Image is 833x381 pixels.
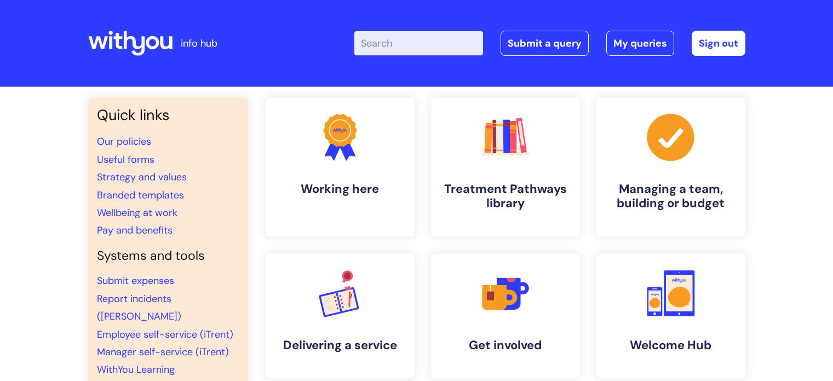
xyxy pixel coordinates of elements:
h4: Managing a team, building or budget [605,182,737,211]
a: Wellbeing at work [97,206,177,219]
h3: Quick links [97,106,239,124]
a: Delivering a service [266,254,415,378]
a: Submit expenses [97,274,174,287]
div: | - [354,31,745,56]
input: Search [354,31,483,55]
a: Manager self-service (iTrent) [97,345,229,359]
a: Employee self-service (iTrent) [97,328,233,341]
a: Pay and benefits [97,224,173,237]
a: Sign out [692,31,745,56]
h4: Welcome Hub [605,338,737,352]
h4: Get involved [440,338,571,352]
h4: Treatment Pathways library [440,182,571,211]
a: Strategy and values [97,170,187,184]
a: Get involved [431,254,580,378]
a: My queries [606,31,674,56]
a: Report incidents ([PERSON_NAME]) [97,292,181,323]
a: Treatment Pathways library [431,98,580,236]
a: WithYou Learning [97,363,175,376]
a: Our policies [97,135,151,148]
h4: Working here [274,182,406,196]
a: Branded templates [97,189,184,202]
a: Useful forms [97,153,154,166]
a: Working here [266,98,415,236]
a: Welcome Hub [596,254,745,378]
h4: Delivering a service [274,338,406,352]
p: info hub [181,35,217,52]
a: Managing a team, building or budget [596,98,745,236]
h4: Systems and tools [97,248,239,264]
a: Submit a query [501,31,589,56]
